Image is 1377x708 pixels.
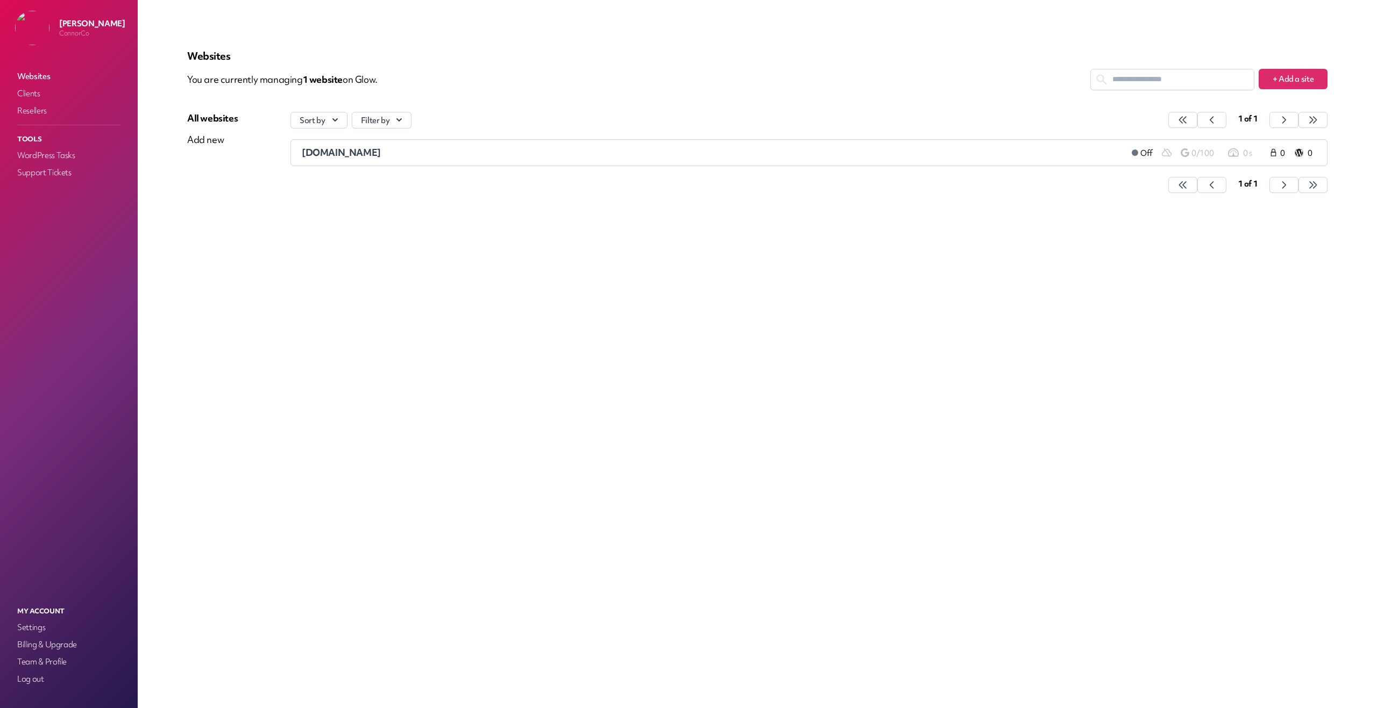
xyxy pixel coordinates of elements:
p: You are currently managing on Glow. [187,69,1090,90]
button: Sort by [290,112,347,128]
a: Off [1123,146,1161,159]
a: 0 [1295,146,1316,159]
p: 0 s [1243,147,1269,159]
a: Support Tickets [15,165,123,180]
a: WordPress Tasks [15,148,123,163]
a: 0 [1269,146,1290,159]
a: Websites [15,69,123,84]
a: Team & Profile [15,654,123,669]
span: Off [1140,147,1153,159]
button: + Add a site [1259,69,1328,89]
p: Websites [187,49,1328,62]
span: [DOMAIN_NAME] [302,147,381,159]
a: Settings [15,620,123,635]
p: My Account [15,604,123,618]
a: Resellers [15,103,123,118]
a: 0/100 0 s [1181,146,1269,159]
a: Clients [15,86,123,101]
div: Add new [187,133,238,146]
a: Log out [15,671,123,686]
span: 0 [1280,147,1288,159]
p: ConnorCo [59,29,125,38]
p: Tools [15,132,123,146]
a: Billing & Upgrade [15,637,123,652]
span: 1 of 1 [1238,178,1258,189]
p: [PERSON_NAME] [59,18,125,29]
p: 0/100 [1191,147,1226,159]
button: Filter by [352,112,412,128]
a: [DOMAIN_NAME] [302,146,1123,159]
p: 0 [1308,147,1316,159]
span: 1 website [303,74,343,85]
span: 1 of 1 [1238,113,1258,124]
div: All websites [187,112,238,125]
